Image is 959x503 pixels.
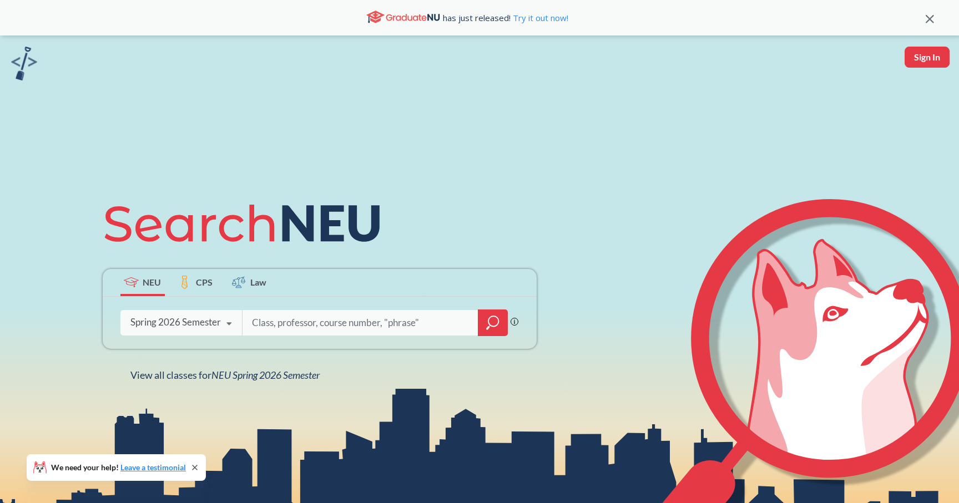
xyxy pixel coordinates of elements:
[11,47,37,80] img: sandbox logo
[486,315,499,331] svg: magnifying glass
[51,464,186,471] span: We need your help!
[130,316,221,328] div: Spring 2026 Semester
[196,276,213,288] span: CPS
[251,311,471,334] input: Class, professor, course number, "phrase"
[478,309,508,336] div: magnifying glass
[905,47,950,68] button: Sign In
[250,276,266,288] span: Law
[130,369,320,381] span: View all classes for
[143,276,161,288] span: NEU
[443,12,568,24] span: has just released!
[11,47,37,84] a: sandbox logo
[511,12,568,23] a: Try it out now!
[120,463,186,472] a: Leave a testimonial
[211,369,320,381] span: NEU Spring 2026 Semester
